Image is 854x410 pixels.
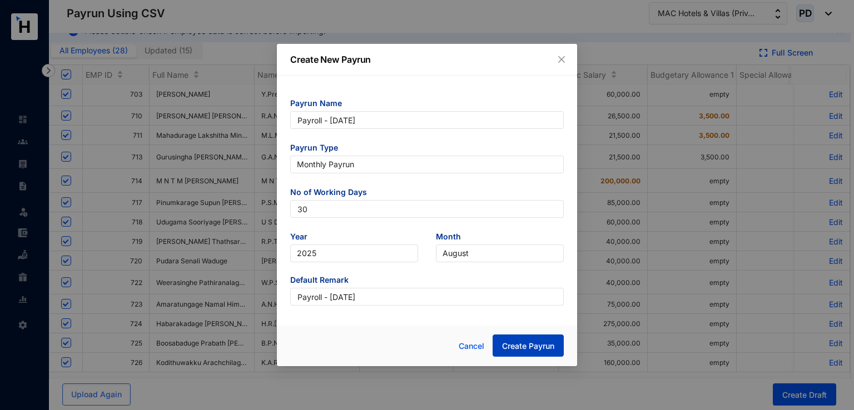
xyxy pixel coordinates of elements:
[290,142,564,156] span: Payrun Type
[443,245,557,262] span: August
[297,156,557,173] span: Monthly Payrun
[459,340,484,352] span: Cancel
[290,231,418,244] span: Year
[450,335,493,357] button: Cancel
[297,245,411,262] span: 2025
[290,111,564,129] input: Eg: November Payrun
[555,53,568,66] button: Close
[290,288,564,306] input: Eg: Salary November
[290,53,564,66] p: Create New Payrun
[436,231,564,244] span: Month
[290,187,564,200] span: No of Working Days
[290,274,564,288] span: Default Remark
[493,334,564,357] button: Create Payrun
[290,200,564,218] input: Enter no of working days
[502,341,554,352] span: Create Payrun
[557,55,566,64] span: close
[290,98,564,111] span: Payrun Name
